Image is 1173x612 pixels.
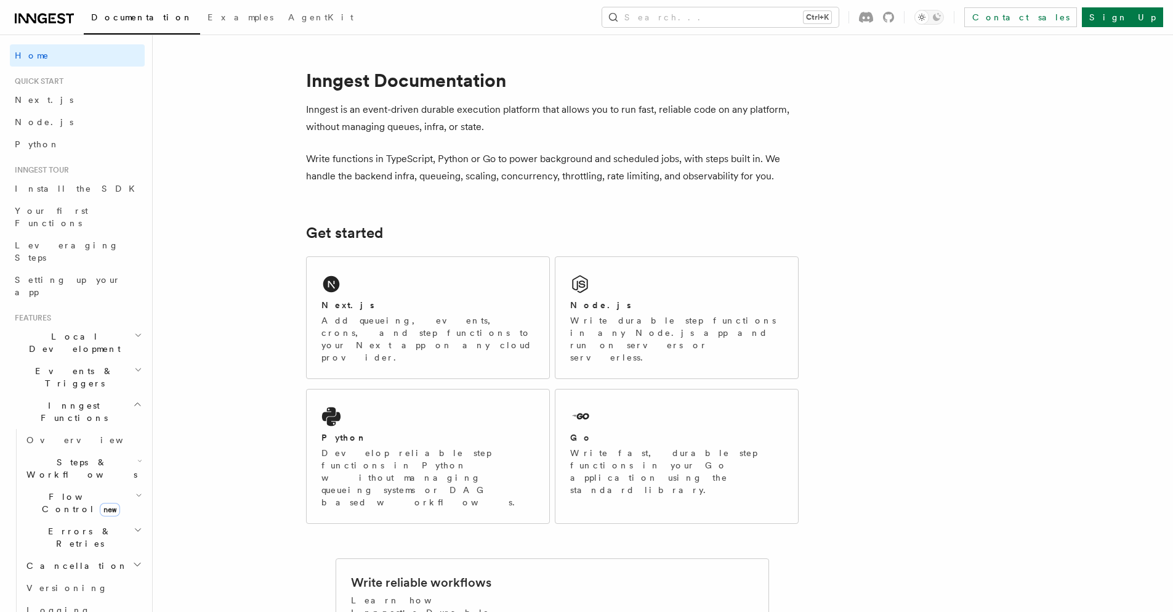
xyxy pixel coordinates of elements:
h2: Write reliable workflows [351,574,491,591]
button: Errors & Retries [22,520,145,555]
button: Cancellation [22,555,145,577]
span: Flow Control [22,491,135,515]
button: Local Development [10,325,145,360]
span: Inngest tour [10,165,69,175]
a: Node.js [10,111,145,133]
h2: Node.js [570,299,631,311]
a: Overview [22,429,145,451]
span: Errors & Retries [22,525,134,550]
p: Write functions in TypeScript, Python or Go to power background and scheduled jobs, with steps bu... [306,150,799,185]
span: Leveraging Steps [15,240,119,263]
a: Get started [306,224,383,242]
button: Flow Controlnew [22,486,145,520]
span: Events & Triggers [10,365,134,390]
span: Your first Functions [15,206,88,228]
p: Develop reliable step functions in Python without managing queueing systems or DAG based workflows. [321,447,534,508]
a: PythonDevelop reliable step functions in Python without managing queueing systems or DAG based wo... [306,389,550,524]
button: Steps & Workflows [22,451,145,486]
a: Contact sales [964,7,1077,27]
a: Versioning [22,577,145,599]
a: Home [10,44,145,67]
p: Inngest is an event-driven durable execution platform that allows you to run fast, reliable code ... [306,101,799,136]
kbd: Ctrl+K [804,11,831,23]
span: Node.js [15,117,73,127]
span: Documentation [91,12,193,22]
p: Write durable step functions in any Node.js app and run on servers or serverless. [570,314,783,364]
a: Next.js [10,89,145,111]
a: Sign Up [1082,7,1163,27]
a: GoWrite fast, durable step functions in your Go application using the standard library. [555,389,799,524]
span: Install the SDK [15,184,142,194]
span: Next.js [15,95,73,105]
h2: Next.js [321,299,374,311]
a: Install the SDK [10,177,145,200]
a: Documentation [84,4,200,35]
h1: Inngest Documentation [306,69,799,91]
span: Examples [208,12,273,22]
span: Overview [26,435,153,445]
p: Write fast, durable step functions in your Go application using the standard library. [570,447,783,496]
button: Search...Ctrl+K [602,7,839,27]
button: Toggle dark mode [914,10,944,25]
p: Add queueing, events, crons, and step functions to your Next app on any cloud provider. [321,314,534,364]
span: Home [15,49,49,62]
span: AgentKit [288,12,353,22]
span: Quick start [10,76,63,86]
h2: Go [570,431,592,444]
span: Setting up your app [15,275,121,297]
span: Python [15,139,60,149]
button: Inngest Functions [10,394,145,429]
button: Events & Triggers [10,360,145,394]
span: Inngest Functions [10,399,133,424]
a: Node.jsWrite durable step functions in any Node.js app and run on servers or serverless. [555,256,799,379]
a: Your first Functions [10,200,145,234]
h2: Python [321,431,367,444]
span: Versioning [26,583,108,593]
a: Next.jsAdd queueing, events, crons, and step functions to your Next app on any cloud provider. [306,256,550,379]
a: Python [10,133,145,155]
a: Setting up your app [10,269,145,303]
span: Features [10,313,51,323]
span: Local Development [10,330,134,355]
a: Examples [200,4,281,33]
a: Leveraging Steps [10,234,145,269]
a: AgentKit [281,4,361,33]
span: Steps & Workflows [22,456,137,481]
span: new [100,503,120,516]
span: Cancellation [22,560,128,572]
